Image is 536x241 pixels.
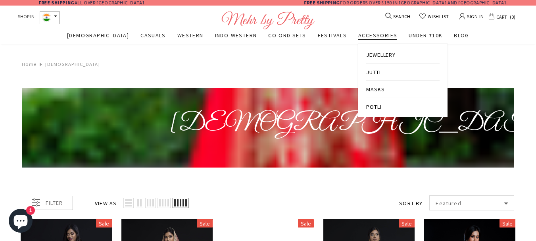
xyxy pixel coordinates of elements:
span: CO-ORD SETS [268,32,306,39]
a: BLOG [454,31,469,44]
span: SEARCH [392,12,411,21]
span: JEWELLERY [366,51,396,58]
a: CO-ORD SETS [268,31,306,44]
a: [DEMOGRAPHIC_DATA] [45,61,100,67]
a: Home [22,59,37,69]
span: FESTIVALS [318,32,347,39]
span: [DEMOGRAPHIC_DATA] [67,32,129,39]
a: SIGN IN [459,10,484,22]
label: View as [95,199,117,208]
span: SIGN IN [465,11,484,21]
span: Featured [436,199,501,208]
a: CART 0 [488,12,517,21]
inbox-online-store-chat: Shopify online store chat [6,209,35,235]
a: CASUALS [140,31,166,44]
div: Filter [22,196,73,210]
a: UNDER ₹10K [409,31,442,44]
span: CART [495,12,508,21]
img: Logo Footer [221,11,315,29]
span: BLOG [454,32,469,39]
a: WISHLIST [419,12,449,21]
a: [DEMOGRAPHIC_DATA] [67,31,129,44]
a: SEARCH [386,12,411,21]
img: Indian [22,88,514,168]
a: WESTERN [177,31,204,44]
a: ACCESSORIES [358,31,397,44]
span: SHOP IN: [18,11,36,24]
label: Sort by [399,199,423,208]
span: 0 [508,12,517,21]
span: CASUALS [140,32,166,39]
span: JUTTI [366,69,380,76]
span: UNDER ₹10K [409,32,442,39]
span: WISHLIST [426,12,449,21]
span: ACCESSORIES [358,32,397,39]
span: MASKS [366,86,384,93]
a: JEWELLERY [366,46,440,63]
a: MASKS [366,80,440,98]
a: JUTTI [366,63,440,81]
a: INDO-WESTERN [215,31,257,44]
a: FESTIVALS [318,31,347,44]
a: POTLI [366,98,440,115]
span: INDO-WESTERN [215,32,257,39]
span: WESTERN [177,32,204,39]
span: POTLI [366,103,381,110]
